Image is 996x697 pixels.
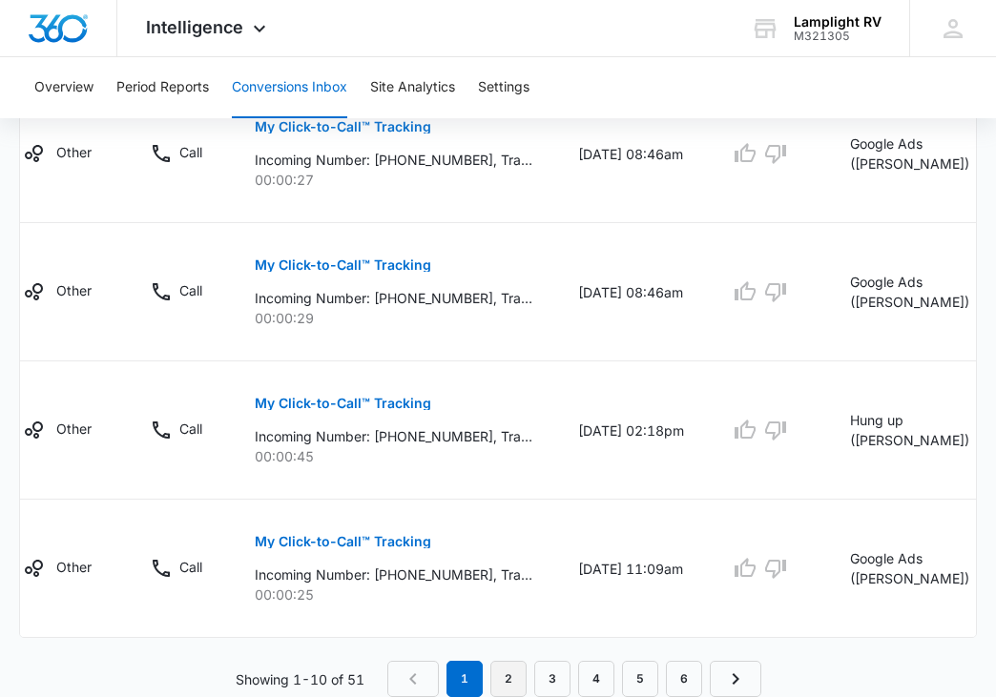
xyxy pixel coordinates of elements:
[255,564,532,584] p: Incoming Number: [PHONE_NUMBER], Tracking Number: [PHONE_NUMBER], Ring To: [PHONE_NUMBER], Caller...
[34,57,93,118] button: Overview
[255,446,532,466] p: 00:00:45
[850,548,977,588] p: Google Ads ([PERSON_NAME])
[255,288,532,308] p: Incoming Number: [PHONE_NUMBER], Tracking Number: [PHONE_NUMBER], Ring To: [PHONE_NUMBER], Caller...
[478,57,529,118] button: Settings
[255,426,532,446] p: Incoming Number: [PHONE_NUMBER], Tracking Number: [PHONE_NUMBER], Ring To: [PHONE_NUMBER], Caller...
[56,419,92,439] p: Other
[446,661,483,697] em: 1
[622,661,658,697] a: Page 5
[534,661,571,697] a: Page 3
[710,661,761,697] a: Next Page
[255,150,532,170] p: Incoming Number: [PHONE_NUMBER], Tracking Number: [PHONE_NUMBER], Ring To: [PHONE_NUMBER], Caller...
[794,14,882,30] div: account name
[555,500,707,638] td: [DATE] 11:09am
[232,57,347,118] button: Conversions Inbox
[56,280,92,300] p: Other
[850,410,976,450] p: Hung up ([PERSON_NAME])
[255,242,431,288] button: My Click-to-Call™ Tracking
[255,380,431,426] button: My Click-to-Call™ Tracking
[179,419,202,439] p: Call
[179,142,202,162] p: Call
[255,535,431,548] p: My Click-to-Call™ Tracking
[255,584,532,605] p: 00:00:25
[255,170,532,190] p: 00:00:27
[490,661,527,697] a: Page 2
[387,661,761,697] nav: Pagination
[146,17,243,37] span: Intelligence
[555,223,707,361] td: [DATE] 08:46am
[116,57,209,118] button: Period Reports
[255,308,532,328] p: 00:00:29
[255,120,431,133] p: My Click-to-Call™ Tracking
[179,557,202,577] p: Call
[555,361,707,500] td: [DATE] 02:18pm
[794,30,882,43] div: account id
[370,57,455,118] button: Site Analytics
[666,661,702,697] a: Page 6
[179,280,202,300] p: Call
[236,669,364,689] p: Showing 1-10 of 51
[255,258,431,272] p: My Click-to-Call™ Tracking
[578,661,614,697] a: Page 4
[56,557,92,577] p: Other
[56,142,92,162] p: Other
[555,85,707,223] td: [DATE] 08:46am
[850,133,977,174] p: Google Ads ([PERSON_NAME])
[850,272,977,312] p: Google Ads ([PERSON_NAME])
[255,397,431,410] p: My Click-to-Call™ Tracking
[255,104,431,150] button: My Click-to-Call™ Tracking
[255,519,431,564] button: My Click-to-Call™ Tracking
